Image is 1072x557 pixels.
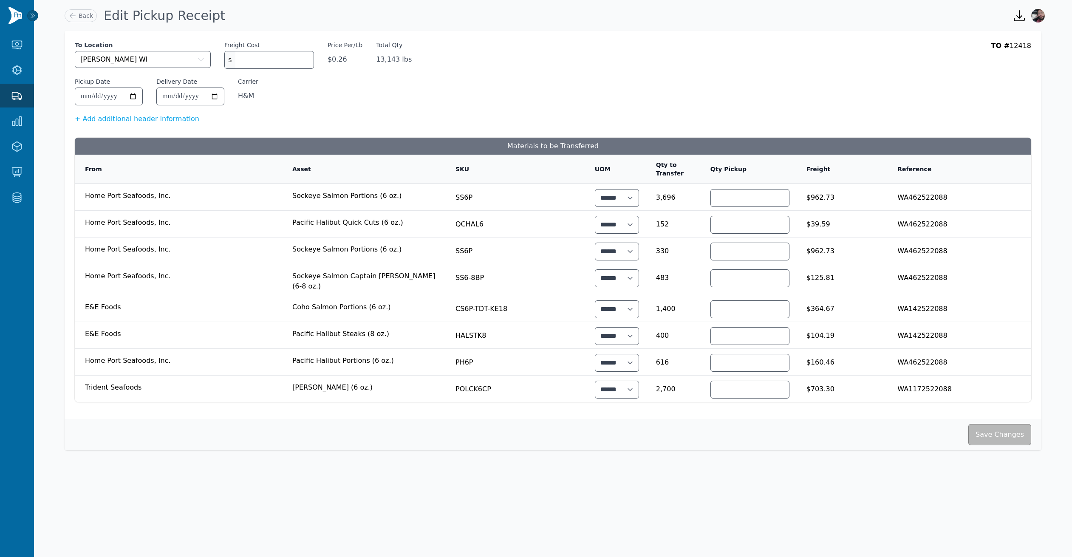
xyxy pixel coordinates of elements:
[376,41,412,49] label: Total Qty
[65,9,97,22] a: Back
[656,268,693,283] span: 483
[887,264,1031,295] td: WA462522088
[445,295,585,322] td: CS6P-TDT-KE18
[656,241,693,256] span: 330
[796,264,887,295] td: $125.81
[887,155,1031,184] th: Reference
[85,214,275,228] span: Home Port Seafoods, Inc.
[75,138,1031,155] h3: Materials to be Transferred
[104,8,225,23] h1: Edit Pickup Receipt
[887,349,1031,376] td: WA462522088
[887,322,1031,349] td: WA142522088
[292,268,438,291] span: Sockeye Salmon Captain [PERSON_NAME] (6-8 oz.)
[445,184,585,211] td: SS6P
[85,352,275,366] span: Home Port Seafoods, Inc.
[445,349,585,376] td: PH6P
[292,379,438,393] span: [PERSON_NAME] (6 oz.)
[75,114,199,124] button: + Add additional header information
[887,211,1031,238] td: WA462522088
[75,51,211,68] button: [PERSON_NAME] WI
[796,211,887,238] td: $39.59
[887,376,1031,402] td: WA1172522088
[85,187,275,201] span: Home Port Seafoods, Inc.
[224,41,260,49] label: Freight Cost
[796,155,887,184] th: Freight
[282,155,445,184] th: Asset
[75,155,282,184] th: From
[292,299,438,312] span: Coho Salmon Portions (6 oz.)
[85,299,275,312] span: E&E Foods
[445,264,585,295] td: SS6-8BP
[796,238,887,264] td: $962.73
[796,295,887,322] td: $364.67
[796,376,887,402] td: $703.30
[292,325,438,339] span: Pacific Halibut Steaks (8 oz.)
[656,299,693,314] span: 1,400
[85,241,275,254] span: Home Port Seafoods, Inc.
[646,155,700,184] th: Qty to Transfer
[238,91,258,101] span: H&M
[156,77,197,86] label: Delivery Date
[656,214,693,229] span: 152
[656,352,693,368] span: 616
[328,41,362,49] label: Price Per/Lb
[991,41,1031,77] div: 12418
[656,187,693,203] span: 3,696
[85,268,275,281] span: Home Port Seafoods, Inc.
[328,54,362,65] span: $0.26
[445,155,585,184] th: SKU
[887,238,1031,264] td: WA462522088
[445,376,585,402] td: POLCK6CP
[80,54,148,65] span: [PERSON_NAME] WI
[796,184,887,211] td: $962.73
[292,187,438,201] span: Sockeye Salmon Portions (6 oz.)
[75,77,110,86] label: Pickup Date
[445,238,585,264] td: SS6P
[585,155,646,184] th: UOM
[238,77,258,86] span: Carrier
[376,54,412,65] span: 13,143 lbs
[445,211,585,238] td: QCHAL6
[796,322,887,349] td: $104.19
[8,7,22,24] img: Finventory
[445,322,585,349] td: HALSTK8
[75,41,211,49] label: To Location
[1031,9,1045,23] img: Gareth Morales
[292,214,438,228] span: Pacific Halibut Quick Cuts (6 oz.)
[225,51,235,68] span: $
[991,42,1010,50] span: TO #
[887,295,1031,322] td: WA142522088
[656,379,693,394] span: 2,700
[292,352,438,366] span: Pacific Halibut Portions (6 oz.)
[292,241,438,254] span: Sockeye Salmon Portions (6 oz.)
[700,155,796,184] th: Qty Pickup
[968,424,1031,445] button: Save Changes
[796,349,887,376] td: $160.46
[656,325,693,341] span: 400
[85,325,275,339] span: E&E Foods
[85,379,275,393] span: Trident Seafoods
[887,184,1031,211] td: WA462522088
